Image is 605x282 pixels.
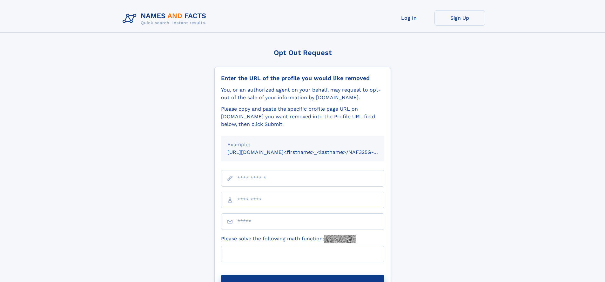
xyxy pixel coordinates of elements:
[434,10,485,26] a: Sign Up
[221,86,384,101] div: You, or an authorized agent on your behalf, may request to opt-out of the sale of your informatio...
[221,235,356,243] label: Please solve the following math function:
[214,49,391,57] div: Opt Out Request
[227,141,378,148] div: Example:
[221,105,384,128] div: Please copy and paste the specific profile page URL on [DOMAIN_NAME] you want removed into the Pr...
[227,149,396,155] small: [URL][DOMAIN_NAME]<firstname>_<lastname>/NAF325G-xxxxxxxx
[384,10,434,26] a: Log In
[221,75,384,82] div: Enter the URL of the profile you would like removed
[120,10,212,27] img: Logo Names and Facts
